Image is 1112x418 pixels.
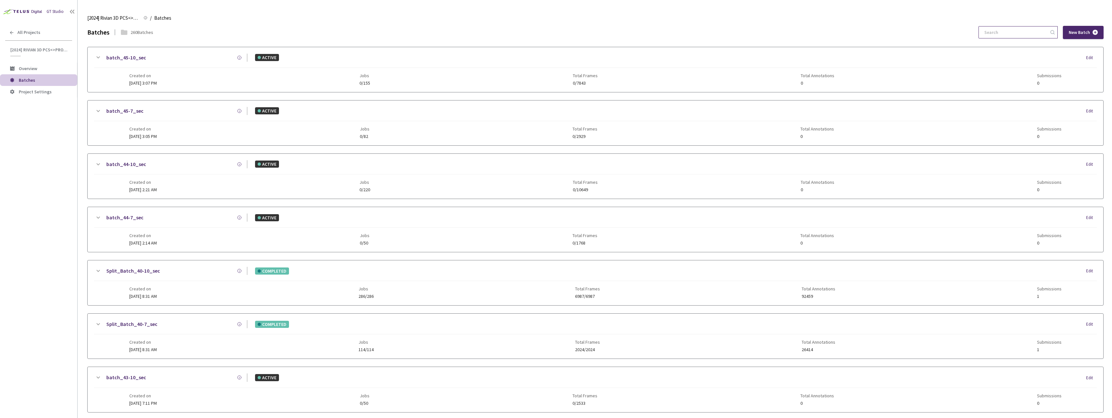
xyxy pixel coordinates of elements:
span: [DATE] 3:07 PM [129,80,157,86]
div: ACTIVE [255,161,279,168]
div: 260 Batches [131,29,153,36]
div: Edit [1086,55,1097,61]
span: Total Annotations [802,286,835,291]
span: 0/7843 [573,81,598,86]
span: Batches [19,77,35,83]
span: Submissions [1037,340,1062,345]
span: 0/2533 [572,401,597,406]
div: Split_Batch_40-10_secCOMPLETEDEditCreated on[DATE] 8:31 AMJobs286/286Total Frames6987/6987Total A... [88,260,1103,305]
span: All Projects [17,30,40,35]
li: / [150,14,152,22]
span: 0/2929 [572,134,597,139]
span: 0 [801,81,834,86]
span: Total Annotations [800,126,834,131]
span: Overview [19,66,37,71]
span: Submissions [1037,73,1062,78]
span: New Batch [1069,30,1090,35]
span: Total Annotations [800,233,834,238]
a: Split_Batch_40-10_sec [106,267,160,275]
span: Total Annotations [800,393,834,398]
span: Created on [129,126,157,131]
span: 286/286 [358,294,374,299]
span: 6987/6987 [575,294,600,299]
span: Jobs [360,233,369,238]
span: 0 [800,241,834,246]
span: [DATE] 8:31 AM [129,293,157,299]
span: 0/50 [360,241,369,246]
span: [DATE] 7:11 PM [129,400,157,406]
div: Edit [1086,214,1097,221]
div: Edit [1086,108,1097,114]
span: Submissions [1037,233,1062,238]
span: Total Frames [573,180,598,185]
span: Jobs [359,73,370,78]
span: 114/114 [358,347,374,352]
span: Project Settings [19,89,52,95]
span: Total Frames [572,126,597,131]
span: Created on [129,286,157,291]
span: 0 [1037,187,1062,192]
span: 26414 [802,347,835,352]
span: 0 [1037,134,1062,139]
a: batch_43-10_sec [106,373,146,381]
span: Total Frames [573,73,598,78]
span: 0 [1037,241,1062,246]
span: [2024] Rivian 3D PCS<>Production [87,14,140,22]
span: Created on [129,233,157,238]
a: Split_Batch_40-7_sec [106,320,157,328]
span: Total Annotations [801,73,834,78]
div: COMPLETED [255,267,289,275]
span: 0 [801,187,834,192]
a: batch_45-10_sec [106,54,146,62]
span: 1 [1037,347,1062,352]
span: 0 [800,134,834,139]
span: Submissions [1037,180,1062,185]
span: 0/220 [359,187,370,192]
span: 0 [1037,401,1062,406]
span: [DATE] 8:31 AM [129,347,157,352]
span: Total Frames [572,393,597,398]
a: batch_45-7_sec [106,107,144,115]
a: batch_44-10_sec [106,160,146,168]
span: 0/50 [360,401,369,406]
span: Total Frames [575,340,600,345]
span: 0 [800,401,834,406]
span: 0/155 [359,81,370,86]
span: Jobs [360,393,369,398]
span: Batches [154,14,171,22]
div: Batches [87,28,110,37]
span: Jobs [358,340,374,345]
div: batch_44-7_secACTIVEEditCreated on[DATE] 2:14 AMJobs0/50Total Frames0/1768Total Annotations0Submi... [88,207,1103,252]
span: Total Frames [575,286,600,291]
span: Submissions [1037,286,1062,291]
span: 92459 [802,294,835,299]
span: Jobs [358,286,374,291]
span: Created on [129,180,157,185]
div: Edit [1086,161,1097,168]
span: Created on [129,393,157,398]
span: [2024] Rivian 3D PCS<>Production [10,47,68,53]
span: 0/82 [360,134,369,139]
span: [DATE] 2:21 AM [129,187,157,193]
span: [DATE] 2:14 AM [129,240,157,246]
div: Edit [1086,321,1097,328]
div: ACTIVE [255,107,279,114]
div: COMPLETED [255,321,289,328]
div: batch_44-10_secACTIVEEditCreated on[DATE] 2:21 AMJobs0/220Total Frames0/10649Total Annotations0Su... [88,154,1103,199]
div: Edit [1086,375,1097,381]
span: Submissions [1037,126,1062,131]
input: Search [980,26,1049,38]
span: 0/10649 [573,187,598,192]
div: Edit [1086,268,1097,274]
div: batch_45-7_secACTIVEEditCreated on[DATE] 3:05 PMJobs0/82Total Frames0/2929Total Annotations0Submi... [88,100,1103,145]
div: batch_45-10_secACTIVEEditCreated on[DATE] 3:07 PMJobs0/155Total Frames0/7843Total Annotations0Sub... [88,47,1103,92]
div: ACTIVE [255,214,279,221]
div: batch_43-10_secACTIVEEditCreated on[DATE] 7:11 PMJobs0/50Total Frames0/2533Total Annotations0Subm... [88,367,1103,412]
span: Submissions [1037,393,1062,398]
span: 1 [1037,294,1062,299]
span: Total Annotations [801,180,834,185]
span: 2024/2024 [575,347,600,352]
span: Total Annotations [802,340,835,345]
span: [DATE] 3:05 PM [129,133,157,139]
div: ACTIVE [255,374,279,381]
